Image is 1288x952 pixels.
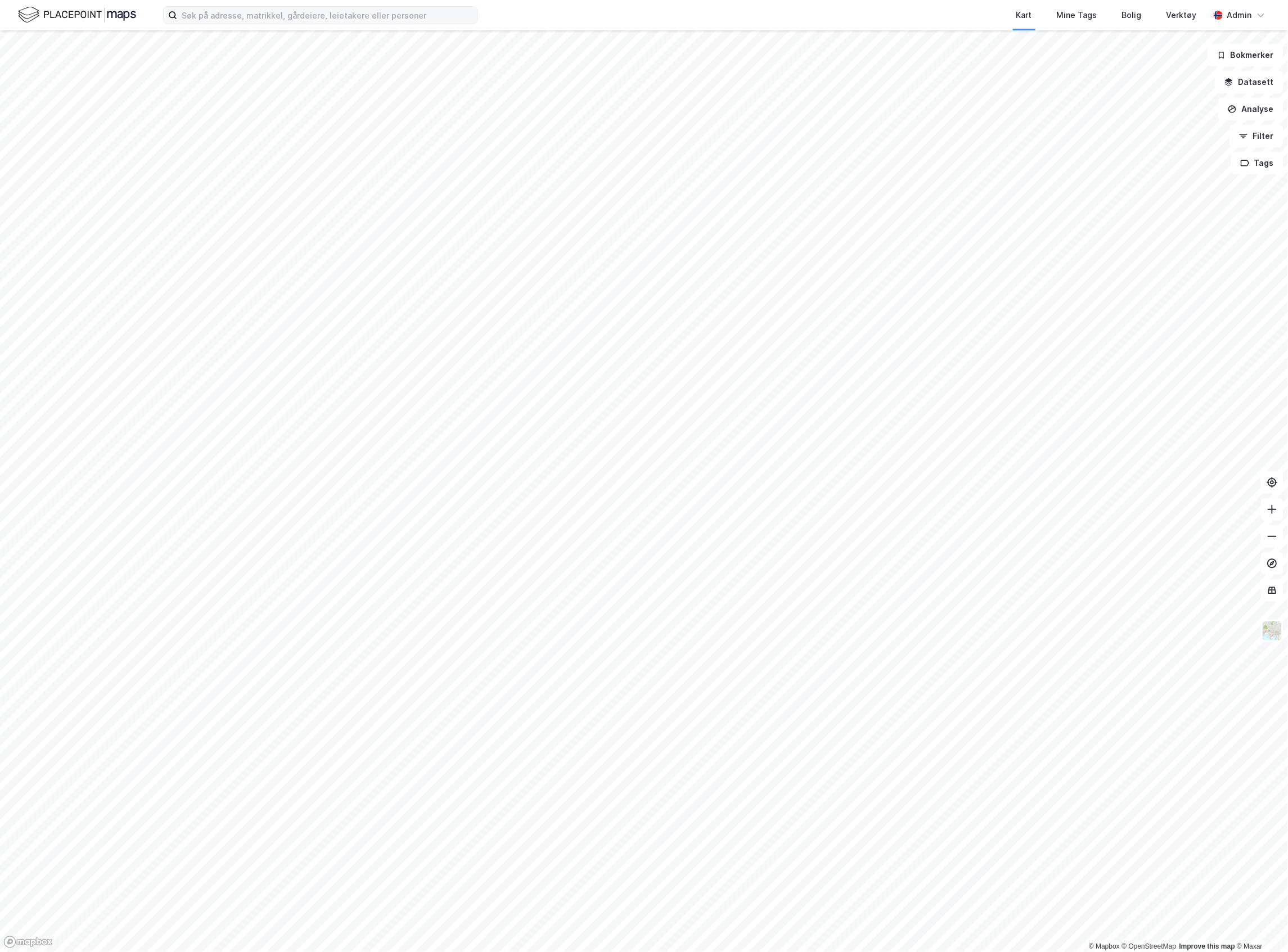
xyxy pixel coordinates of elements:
[1262,620,1283,642] img: Z
[1122,8,1142,22] div: Bolig
[1179,942,1235,950] a: Improve this map
[1231,152,1284,174] button: Tags
[1215,71,1284,93] button: Datasett
[1016,8,1032,22] div: Kart
[1218,98,1284,120] button: Analyse
[1208,44,1284,66] button: Bokmerker
[18,5,136,25] img: logo.f888ab2527a4732fd821a326f86c7f29.svg
[1230,125,1284,147] button: Filter
[1167,8,1197,22] div: Verktøy
[1232,898,1288,952] div: Kontrollprogram for chat
[1227,8,1252,22] div: Admin
[1122,942,1177,950] a: OpenStreetMap
[1057,8,1097,22] div: Mine Tags
[177,7,478,24] input: Søk på adresse, matrikkel, gårdeiere, leietakere eller personer
[1089,942,1120,950] a: Mapbox
[1232,898,1288,952] iframe: Chat Widget
[3,936,53,949] a: Mapbox homepage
